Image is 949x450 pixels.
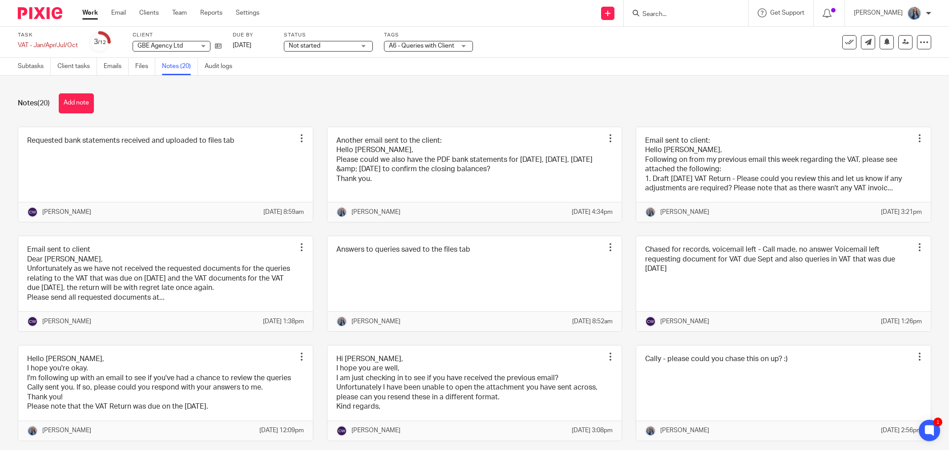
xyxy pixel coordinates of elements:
[642,11,722,19] input: Search
[351,317,400,326] p: [PERSON_NAME]
[384,32,473,39] label: Tags
[82,8,98,17] a: Work
[263,208,304,217] p: [DATE] 8:59am
[57,58,97,75] a: Client tasks
[18,7,62,19] img: Pixie
[18,99,50,108] h1: Notes
[94,37,106,47] div: 3
[233,32,273,39] label: Due by
[645,316,656,327] img: svg%3E
[351,426,400,435] p: [PERSON_NAME]
[259,426,304,435] p: [DATE] 12:09pm
[162,58,198,75] a: Notes (20)
[933,418,942,426] div: 1
[27,316,38,327] img: svg%3E
[59,93,94,113] button: Add note
[42,208,91,217] p: [PERSON_NAME]
[27,207,38,217] img: svg%3E
[18,58,51,75] a: Subtasks
[236,8,259,17] a: Settings
[660,317,709,326] p: [PERSON_NAME]
[572,317,613,326] p: [DATE] 8:52am
[284,32,373,39] label: Status
[233,42,251,48] span: [DATE]
[336,207,347,217] img: Amanda-scaled.jpg
[172,8,187,17] a: Team
[18,32,78,39] label: Task
[42,317,91,326] p: [PERSON_NAME]
[98,40,106,45] small: /12
[111,8,126,17] a: Email
[770,10,804,16] span: Get Support
[854,8,903,17] p: [PERSON_NAME]
[881,426,922,435] p: [DATE] 2:56pm
[18,41,78,50] div: VAT - Jan/Apr/Jul/Oct
[200,8,222,17] a: Reports
[660,426,709,435] p: [PERSON_NAME]
[645,426,656,436] img: Amanda-scaled.jpg
[881,208,922,217] p: [DATE] 3:21pm
[881,317,922,326] p: [DATE] 1:26pm
[104,58,129,75] a: Emails
[37,100,50,107] span: (20)
[336,426,347,436] img: svg%3E
[263,317,304,326] p: [DATE] 1:38pm
[351,208,400,217] p: [PERSON_NAME]
[389,43,454,49] span: A6 - Queries with Client
[133,32,222,39] label: Client
[907,6,921,20] img: Amanda-scaled.jpg
[139,8,159,17] a: Clients
[336,316,347,327] img: Amanda-scaled.jpg
[27,426,38,436] img: Amanda-scaled.jpg
[660,208,709,217] p: [PERSON_NAME]
[289,43,320,49] span: Not started
[572,208,613,217] p: [DATE] 4:34pm
[135,58,155,75] a: Files
[42,426,91,435] p: [PERSON_NAME]
[572,426,613,435] p: [DATE] 3:08pm
[137,43,183,49] span: GBE Agency Ltd
[645,207,656,217] img: Amanda-scaled.jpg
[205,58,239,75] a: Audit logs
